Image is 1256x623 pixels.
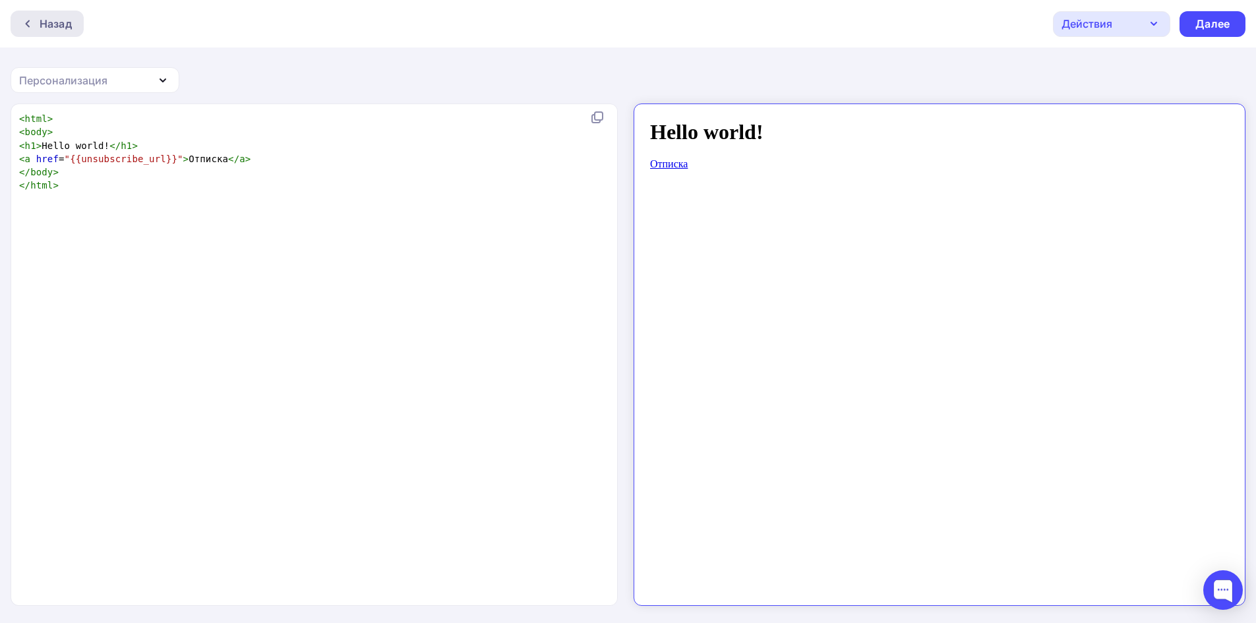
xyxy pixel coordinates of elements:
[19,127,25,137] span: <
[1053,11,1170,37] button: Действия
[53,167,59,177] span: >
[1195,16,1230,32] div: Далее
[47,113,53,124] span: >
[40,16,72,32] div: Назад
[183,154,189,164] span: >
[53,180,59,191] span: >
[5,44,43,55] a: Отписка
[19,154,251,164] span: = Отписка
[1062,16,1112,32] div: Действия
[19,154,25,164] span: <
[109,140,121,151] span: </
[5,5,585,30] h1: Hello world!
[121,140,132,151] span: h1
[19,167,30,177] span: </
[30,180,53,191] span: html
[239,154,245,164] span: a
[47,127,53,137] span: >
[245,154,251,164] span: >
[19,140,138,151] span: Hello world!
[19,73,107,88] div: Персонализация
[19,113,25,124] span: <
[25,127,47,137] span: body
[228,154,239,164] span: </
[132,140,138,151] span: >
[25,140,36,151] span: h1
[19,180,30,191] span: </
[25,154,31,164] span: a
[19,140,25,151] span: <
[65,154,183,164] span: "{{unsubscribe_url}}"
[25,113,47,124] span: html
[36,154,59,164] span: href
[11,67,179,93] button: Персонализация
[36,140,42,151] span: >
[30,167,53,177] span: body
